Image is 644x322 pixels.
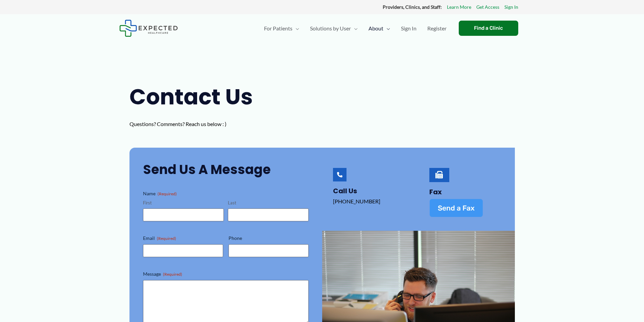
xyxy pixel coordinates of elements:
span: Menu Toggle [383,17,390,40]
p: Questions? Comments? Reach us below : ) [129,119,268,129]
span: For Patients [264,17,292,40]
span: Sign In [401,17,416,40]
h4: Fax [429,188,501,196]
span: Menu Toggle [351,17,358,40]
a: Register [422,17,452,40]
a: AboutMenu Toggle [363,17,396,40]
a: Get Access [476,3,499,11]
span: (Required) [157,236,176,241]
legend: Name [143,190,177,197]
p: [PHONE_NUMBER]‬‬ [333,196,405,206]
span: Send a Fax [438,204,475,212]
img: Expected Healthcare Logo - side, dark font, small [119,20,178,37]
span: Solutions by User [310,17,351,40]
span: Register [427,17,447,40]
span: About [368,17,383,40]
span: (Required) [158,191,177,196]
label: Last [228,200,309,206]
a: Sign In [396,17,422,40]
span: Menu Toggle [292,17,299,40]
a: Send a Fax [429,199,483,217]
a: Learn More [447,3,471,11]
a: Find a Clinic [459,21,518,36]
strong: Providers, Clinics, and Staff: [383,4,442,10]
h2: Send Us a Message [143,161,309,178]
a: Call Us [333,186,357,196]
a: For PatientsMenu Toggle [259,17,305,40]
a: Sign In [504,3,518,11]
nav: Primary Site Navigation [259,17,452,40]
a: Solutions by UserMenu Toggle [305,17,363,40]
label: First [143,200,224,206]
a: Call Us [333,168,347,181]
span: (Required) [163,272,182,277]
label: Email [143,235,223,242]
label: Phone [229,235,309,242]
h1: Contact Us [129,82,268,112]
label: Message [143,271,309,277]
